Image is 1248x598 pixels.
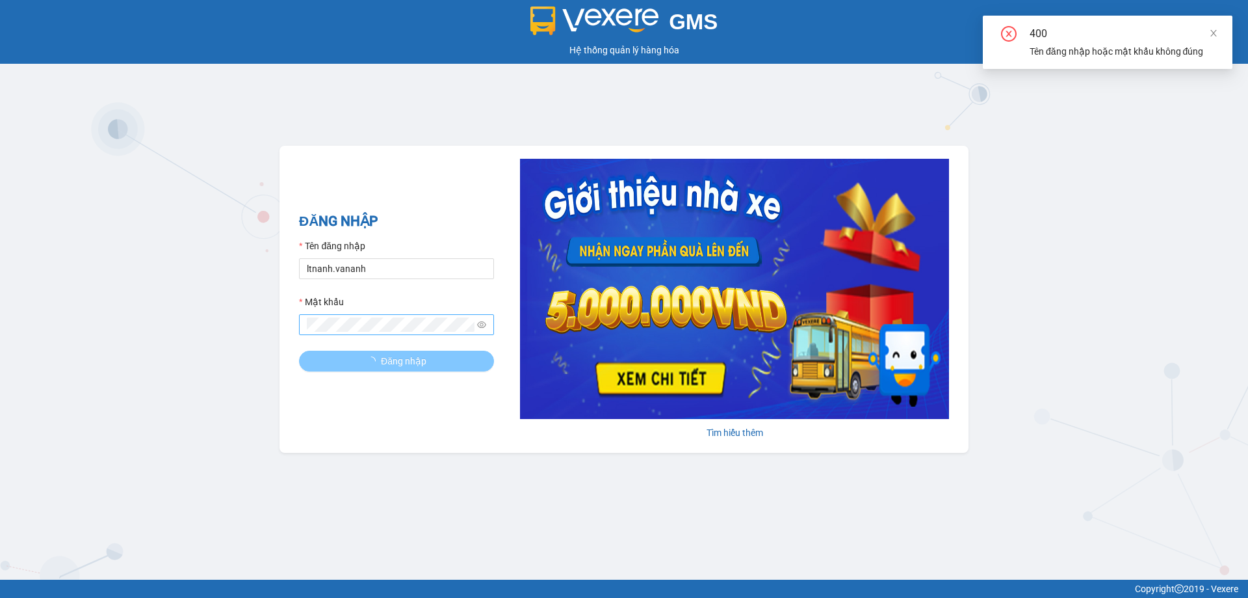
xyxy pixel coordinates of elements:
label: Tên đăng nhập [299,239,365,253]
div: Copyright 2019 - Vexere [10,582,1238,596]
span: Đăng nhập [381,354,426,368]
span: close-circle [1001,26,1017,44]
input: Mật khẩu [307,318,474,332]
h2: ĐĂNG NHẬP [299,211,494,232]
img: logo 2 [530,7,659,35]
div: Tìm hiểu thêm [520,426,949,440]
div: Hệ thống quản lý hàng hóa [3,43,1245,57]
button: Đăng nhập [299,351,494,372]
label: Mật khẩu [299,295,344,309]
span: GMS [669,10,718,34]
span: close [1209,29,1218,38]
input: Tên đăng nhập [299,258,494,279]
span: loading [367,357,381,366]
span: copyright [1175,584,1184,593]
span: eye [477,320,486,329]
div: 400 [1030,26,1217,42]
div: Tên đăng nhập hoặc mật khẩu không đúng [1030,44,1217,59]
a: GMS [530,20,718,30]
img: banner-0 [520,159,949,419]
